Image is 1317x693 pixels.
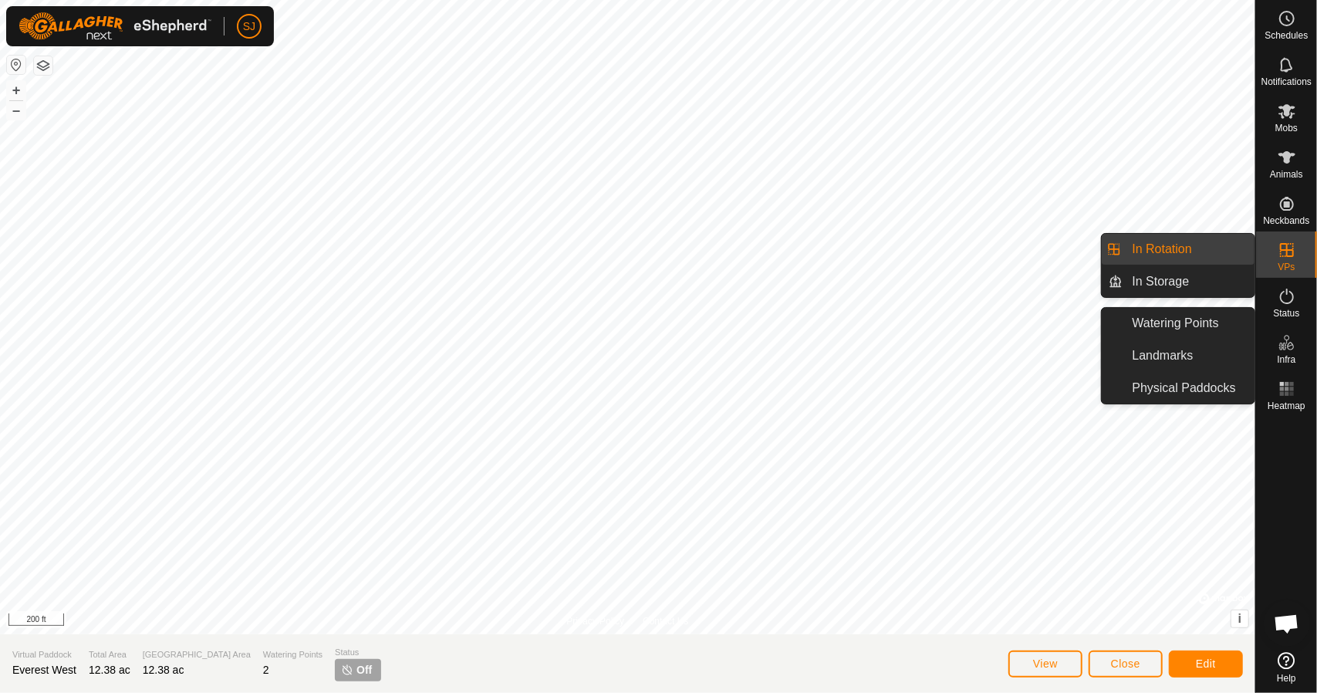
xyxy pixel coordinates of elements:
[7,101,25,120] button: –
[1123,234,1255,265] a: In Rotation
[1133,240,1192,259] span: In Rotation
[1265,31,1308,40] span: Schedules
[1196,658,1216,670] span: Edit
[1102,234,1255,265] li: In Rotation
[263,664,269,676] span: 2
[1123,340,1255,371] a: Landmarks
[1273,309,1299,318] span: Status
[566,614,624,628] a: Privacy Policy
[335,646,381,659] span: Status
[1275,123,1298,133] span: Mobs
[1268,401,1305,411] span: Heatmap
[1238,612,1241,625] span: i
[643,614,688,628] a: Contact Us
[89,648,130,661] span: Total Area
[1277,355,1295,364] span: Infra
[1102,308,1255,339] li: Watering Points
[1102,373,1255,404] li: Physical Paddocks
[89,664,130,676] span: 12.38 ac
[1133,314,1219,333] span: Watering Points
[12,648,76,661] span: Virtual Paddock
[1263,216,1309,225] span: Neckbands
[1277,674,1296,683] span: Help
[1133,379,1236,397] span: Physical Paddocks
[1270,170,1303,179] span: Animals
[1102,340,1255,371] li: Landmarks
[1123,373,1255,404] a: Physical Paddocks
[1231,610,1248,627] button: i
[34,56,52,75] button: Map Layers
[1111,658,1140,670] span: Close
[143,664,184,676] span: 12.38 ac
[263,648,322,661] span: Watering Points
[243,19,255,35] span: SJ
[1133,272,1190,291] span: In Storage
[1123,308,1255,339] a: Watering Points
[1133,346,1194,365] span: Landmarks
[19,12,211,40] img: Gallagher Logo
[1102,266,1255,297] li: In Storage
[1278,262,1295,272] span: VPs
[356,662,372,678] span: Off
[1008,651,1082,678] button: View
[341,664,353,676] img: turn-off
[7,56,25,74] button: Reset Map
[1169,651,1243,678] button: Edit
[1256,646,1317,689] a: Help
[1089,651,1163,678] button: Close
[1033,658,1058,670] span: View
[1264,600,1310,647] a: Open chat
[1261,77,1312,86] span: Notifications
[143,648,251,661] span: [GEOGRAPHIC_DATA] Area
[12,664,76,676] span: Everest West
[1123,266,1255,297] a: In Storage
[7,81,25,100] button: +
